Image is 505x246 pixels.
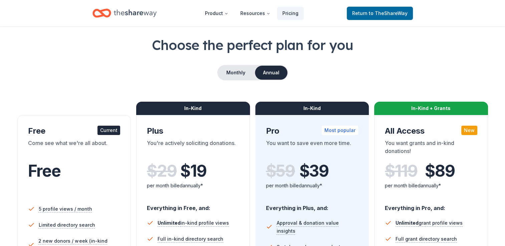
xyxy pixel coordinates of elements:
span: Unlimited [158,220,181,226]
div: You want to save even more time. [266,139,358,158]
div: Everything in Free, and: [147,198,239,212]
span: Limited directory search [39,221,95,229]
div: Everything in Plus, and: [266,198,358,212]
div: Free [28,126,120,136]
div: per month billed annually* [266,182,358,190]
div: New [461,126,477,135]
div: per month billed annually* [147,182,239,190]
h1: Choose the perfect plan for you [16,36,489,54]
div: Most popular [322,126,358,135]
span: in-kind profile views [158,220,229,226]
span: Full grant directory search [396,235,457,243]
div: You're actively soliciting donations. [147,139,239,158]
button: Annual [255,66,287,80]
nav: Main [200,5,304,21]
button: Product [200,7,234,20]
div: You want grants and in-kind donations! [385,139,477,158]
button: Resources [235,7,276,20]
span: $ 39 [299,162,329,180]
span: Free [28,161,61,181]
div: Current [97,126,120,135]
a: Home [92,5,157,21]
a: Pricing [277,7,304,20]
a: Returnto TheShareWay [347,7,413,20]
span: Return [352,9,408,17]
span: Full in-kind directory search [158,235,223,243]
span: 5 profile views / month [39,205,92,213]
span: Approval & donation value insights [276,219,358,235]
div: per month billed annually* [385,182,477,190]
div: Plus [147,126,239,136]
div: In-Kind [255,102,369,115]
div: Come see what we're all about. [28,139,120,158]
span: grant profile views [396,220,463,226]
span: $ 89 [425,162,455,180]
span: to TheShareWay [369,10,408,16]
div: Pro [266,126,358,136]
div: All Access [385,126,477,136]
span: Unlimited [396,220,419,226]
div: Everything in Pro, and: [385,198,477,212]
div: In-Kind + Grants [374,102,488,115]
button: Monthly [218,66,254,80]
div: In-Kind [136,102,250,115]
span: $ 19 [180,162,206,180]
